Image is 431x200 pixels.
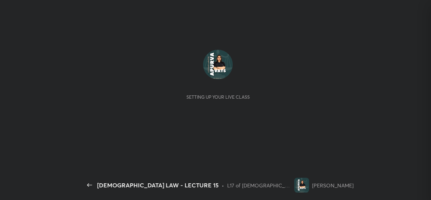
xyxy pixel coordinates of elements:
[294,178,309,193] img: 16fc8399e35e4673a8d101a187aba7c3.jpg
[97,181,219,190] div: [DEMOGRAPHIC_DATA] LAW - LECTURE 15
[222,181,224,189] div: •
[312,181,354,189] div: [PERSON_NAME]
[186,94,250,100] div: Setting up your live class
[227,181,291,189] div: L17 of [DEMOGRAPHIC_DATA] LAW (COMPREHENSIVE COURSE)
[203,50,233,79] img: 16fc8399e35e4673a8d101a187aba7c3.jpg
